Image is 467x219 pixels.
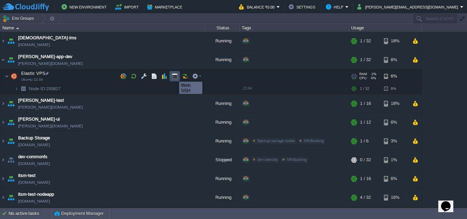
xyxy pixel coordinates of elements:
[115,3,141,11] button: Import
[6,169,16,188] img: AMDAwAAAACH5BAEAAAAALAAAAAABAAEAAAICRAEAOw==
[6,188,16,207] img: AMDAwAAAACH5BAEAAAAALAAAAAABAAEAAAICRAEAOw==
[18,160,50,167] span: [DOMAIN_NAME]
[384,94,406,113] div: 18%
[360,51,371,69] div: 1 / 32
[205,188,240,207] div: Running
[384,113,406,132] div: 6%
[205,94,240,113] div: Running
[257,139,295,143] span: Backup storage nodes
[18,97,64,104] a: [PERSON_NAME]-test
[21,71,46,76] a: Elastic VPSUbuntu 22.04
[2,3,49,11] img: CloudJiffy
[384,169,406,188] div: 6%
[181,82,201,93] div: Web SSH
[18,41,50,48] a: [DOMAIN_NAME]
[243,86,252,90] span: 22.04
[18,141,50,148] span: [DOMAIN_NAME]
[18,60,83,67] a: [PERSON_NAME][DOMAIN_NAME]
[14,83,18,94] img: AMDAwAAAACH5BAEAAAAALAAAAAABAAEAAAICRAEAOw==
[0,132,6,150] img: AMDAwAAAACH5BAEAAAAALAAAAAABAAEAAAICRAEAOw==
[205,113,240,132] div: Running
[29,86,46,91] span: Node ID:
[6,113,16,132] img: AMDAwAAAACH5BAEAAAAALAAAAAABAAEAAAICRAEAOw==
[18,123,83,129] a: [PERSON_NAME][DOMAIN_NAME]
[360,188,371,207] div: 4 / 32
[360,169,371,188] div: 1 / 16
[289,3,317,11] button: Settings
[18,83,28,94] img: AMDAwAAAACH5BAEAAAAALAAAAAABAAEAAAICRAEAOw==
[18,198,50,205] a: [DOMAIN_NAME]
[0,151,6,169] img: AMDAwAAAACH5BAEAAAAALAAAAAABAAEAAAICRAEAOw==
[9,208,51,219] div: No active tasks
[240,24,349,32] div: Tags
[257,158,278,162] span: dev-intercity
[360,132,369,150] div: 1 / 6
[384,83,406,94] div: 6%
[384,132,406,150] div: 3%
[18,116,60,123] a: [PERSON_NAME]-ui
[359,76,366,80] span: CPU
[6,94,16,113] img: AMDAwAAAACH5BAEAAAAALAAAAAABAAEAAAICRAEAOw==
[6,151,16,169] img: AMDAwAAAACH5BAEAAAAALAAAAAABAAEAAAICRAEAOw==
[369,76,376,80] span: 0%
[0,32,6,50] img: AMDAwAAAACH5BAEAAAAALAAAAAABAAEAAAICRAEAOw==
[304,139,324,143] span: NRIBooking
[18,191,54,198] a: itsm-test-nodeapp
[18,135,50,141] span: Backup Storage
[18,179,50,186] a: [DOMAIN_NAME]
[206,24,239,32] div: Status
[326,3,345,11] button: Help
[384,32,406,50] div: 18%
[9,69,19,83] img: AMDAwAAAACH5BAEAAAAALAAAAAABAAEAAAICRAEAOw==
[18,153,48,160] a: dev-commonfs
[0,51,6,69] img: AMDAwAAAACH5BAEAAAAALAAAAAABAAEAAAICRAEAOw==
[147,3,184,11] button: Marketplace
[5,69,9,83] img: AMDAwAAAACH5BAEAAAAALAAAAAABAAEAAAICRAEAOw==
[0,94,6,113] img: AMDAwAAAACH5BAEAAAAALAAAAAABAAEAAAICRAEAOw==
[62,3,109,11] button: New Environment
[205,169,240,188] div: Running
[384,51,406,69] div: 6%
[28,86,62,92] a: Node ID:250827
[438,192,460,212] iframe: chat widget
[0,188,6,207] img: AMDAwAAAACH5BAEAAAAALAAAAAABAAEAAAICRAEAOw==
[384,69,406,83] div: 6%
[349,24,422,32] div: Usage
[359,72,367,76] span: RAM
[384,151,406,169] div: 1%
[360,32,371,50] div: 1 / 32
[6,132,16,150] img: AMDAwAAAACH5BAEAAAAALAAAAAABAAEAAAICRAEAOw==
[360,151,371,169] div: 0 / 32
[1,24,205,32] div: Name
[384,188,406,207] div: 16%
[360,113,371,132] div: 1 / 12
[0,113,6,132] img: AMDAwAAAACH5BAEAAAAALAAAAAABAAEAAAICRAEAOw==
[18,53,72,60] a: [PERSON_NAME]-app-dev
[205,132,240,150] div: Running
[21,78,43,82] span: Ubuntu 22.04
[239,3,277,11] button: Balance ₹0.00
[6,51,16,69] img: AMDAwAAAACH5BAEAAAAALAAAAAABAAEAAAICRAEAOw==
[360,83,369,94] div: 1 / 32
[357,3,460,11] button: [PERSON_NAME][EMAIL_ADDRESS][DOMAIN_NAME]
[6,32,16,50] img: AMDAwAAAACH5BAEAAAAALAAAAAABAAEAAAICRAEAOw==
[18,172,36,179] a: itsm-test
[18,35,77,41] a: [DEMOGRAPHIC_DATA]-lms
[2,14,36,23] button: Env Groups
[205,51,240,69] div: Running
[287,158,307,162] span: NRIBooking
[16,27,19,29] img: AMDAwAAAACH5BAEAAAAALAAAAAABAAEAAAICRAEAOw==
[205,151,240,169] div: Stopped
[0,169,6,188] img: AMDAwAAAACH5BAEAAAAALAAAAAABAAEAAAICRAEAOw==
[28,86,62,92] span: 250827
[205,32,240,50] div: Running
[54,210,104,217] button: Deployment Manager
[370,72,376,76] span: 1%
